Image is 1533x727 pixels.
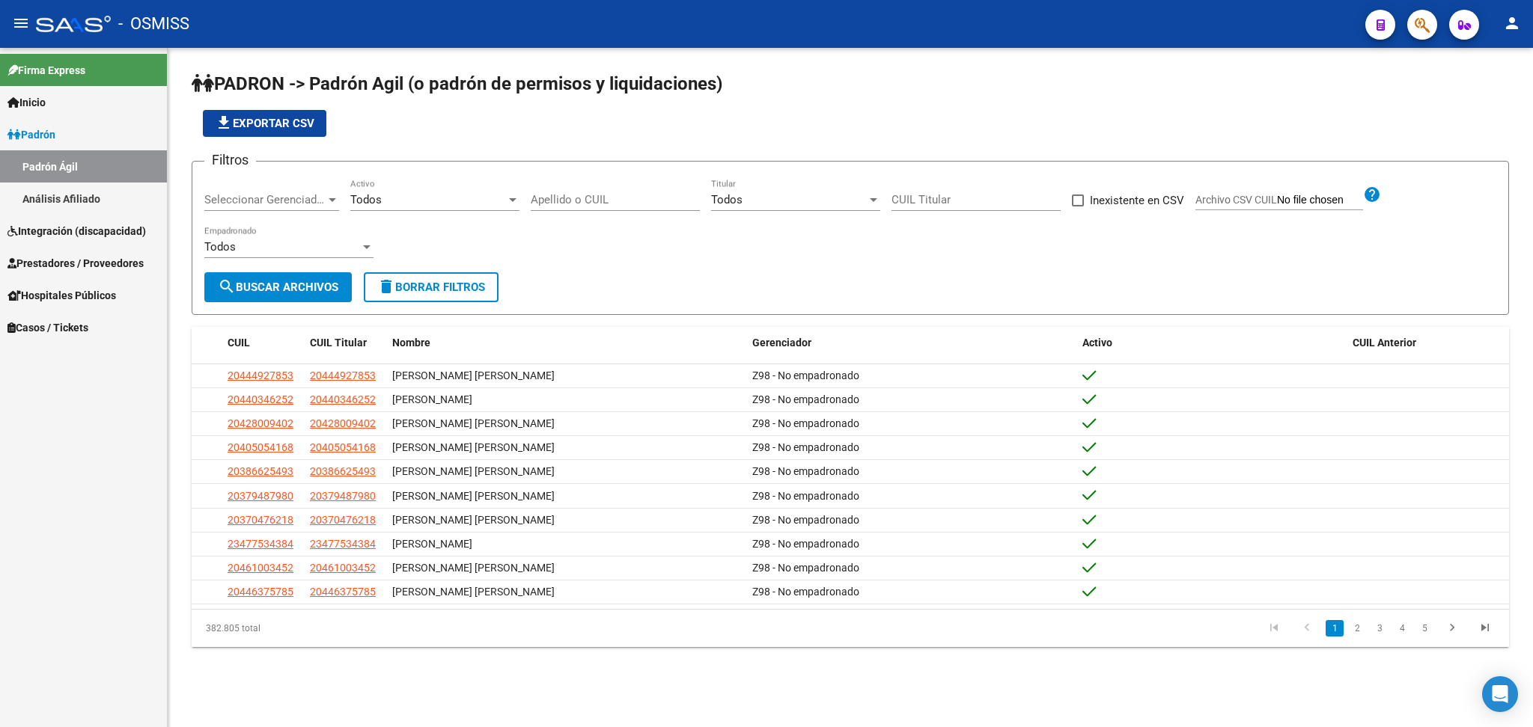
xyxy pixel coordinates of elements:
[1471,620,1499,636] a: go to last page
[7,287,116,304] span: Hospitales Públicos
[310,538,376,550] span: 23477534384
[752,465,859,477] span: Z98 - No empadronado
[192,610,452,647] div: 382.805 total
[392,538,472,550] span: [PERSON_NAME]
[228,586,293,598] span: 20446375785
[392,514,555,526] span: [PERSON_NAME] [PERSON_NAME]
[218,277,236,295] mat-icon: search
[228,562,293,574] span: 20461003452
[310,337,367,349] span: CUIL Titular
[752,337,811,349] span: Gerenciador
[310,369,376,381] span: 20444927853
[752,417,859,429] span: Z98 - No empadronado
[392,586,555,598] span: [PERSON_NAME] [PERSON_NAME]
[1090,191,1184,209] span: Inexistente en CSV
[711,193,743,206] span: Todos
[310,417,376,429] span: 20428009402
[1326,620,1344,636] a: 1
[1482,676,1518,712] div: Open Intercom Messenger
[1363,185,1381,203] mat-icon: help
[310,465,376,477] span: 20386625493
[228,417,293,429] span: 20428009402
[222,327,304,359] datatable-header-cell: CUIL
[1393,620,1411,636] a: 4
[392,562,555,574] span: [PERSON_NAME] [PERSON_NAME]
[1293,620,1321,636] a: go to previous page
[392,417,555,429] span: [PERSON_NAME] [PERSON_NAME]
[204,193,326,206] span: Seleccionar Gerenciador
[310,393,376,405] span: 20440346252
[752,490,859,502] span: Z98 - No empadronado
[1391,616,1413,641] li: page 4
[1371,620,1389,636] a: 3
[7,62,85,79] span: Firma Express
[1368,616,1391,641] li: page 3
[228,337,250,349] span: CUIL
[228,441,293,453] span: 20405054168
[12,14,30,32] mat-icon: menu
[1076,327,1347,359] datatable-header-cell: Activo
[228,393,293,405] span: 20440346252
[1503,14,1521,32] mat-icon: person
[377,277,395,295] mat-icon: delete
[304,327,386,359] datatable-header-cell: CUIL Titular
[1415,620,1433,636] a: 5
[204,240,236,254] span: Todos
[7,94,46,111] span: Inicio
[7,126,55,143] span: Padrón
[228,465,293,477] span: 20386625493
[310,586,376,598] span: 20446375785
[192,73,722,94] span: PADRON -> Padrón Agil (o padrón de permisos y liquidaciones)
[310,514,376,526] span: 20370476218
[204,272,352,302] button: Buscar Archivos
[752,538,859,550] span: Z98 - No empadronado
[386,327,746,359] datatable-header-cell: Nombre
[310,490,376,502] span: 20379487980
[350,193,382,206] span: Todos
[1348,620,1366,636] a: 2
[215,114,233,132] mat-icon: file_download
[392,490,555,502] span: [PERSON_NAME] [PERSON_NAME]
[203,110,326,137] button: Exportar CSV
[7,319,88,336] span: Casos / Tickets
[215,117,314,130] span: Exportar CSV
[1277,194,1363,207] input: Archivo CSV CUIL
[1353,337,1416,349] span: CUIL Anterior
[228,490,293,502] span: 20379487980
[7,223,146,239] span: Integración (discapacidad)
[118,7,189,40] span: - OSMISS
[752,393,859,405] span: Z98 - No empadronado
[364,272,499,302] button: Borrar Filtros
[752,441,859,453] span: Z98 - No empadronado
[752,562,859,574] span: Z98 - No empadronado
[1438,620,1466,636] a: go to next page
[392,465,555,477] span: [PERSON_NAME] [PERSON_NAME]
[1260,620,1288,636] a: go to first page
[310,441,376,453] span: 20405054168
[746,327,1076,359] datatable-header-cell: Gerenciador
[1323,616,1346,641] li: page 1
[392,337,430,349] span: Nombre
[1195,194,1277,206] span: Archivo CSV CUIL
[377,280,485,294] span: Borrar Filtros
[752,369,859,381] span: Z98 - No empadronado
[1413,616,1436,641] li: page 5
[1346,616,1368,641] li: page 2
[204,150,256,171] h3: Filtros
[1082,337,1112,349] span: Activo
[228,538,293,550] span: 23477534384
[392,441,555,453] span: [PERSON_NAME] [PERSON_NAME]
[752,586,859,598] span: Z98 - No empadronado
[392,393,472,405] span: [PERSON_NAME]
[752,514,859,526] span: Z98 - No empadronado
[7,255,144,272] span: Prestadores / Proveedores
[228,369,293,381] span: 20444927853
[392,369,555,381] span: [PERSON_NAME] [PERSON_NAME]
[218,280,338,294] span: Buscar Archivos
[228,514,293,526] span: 20370476218
[310,562,376,574] span: 20461003452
